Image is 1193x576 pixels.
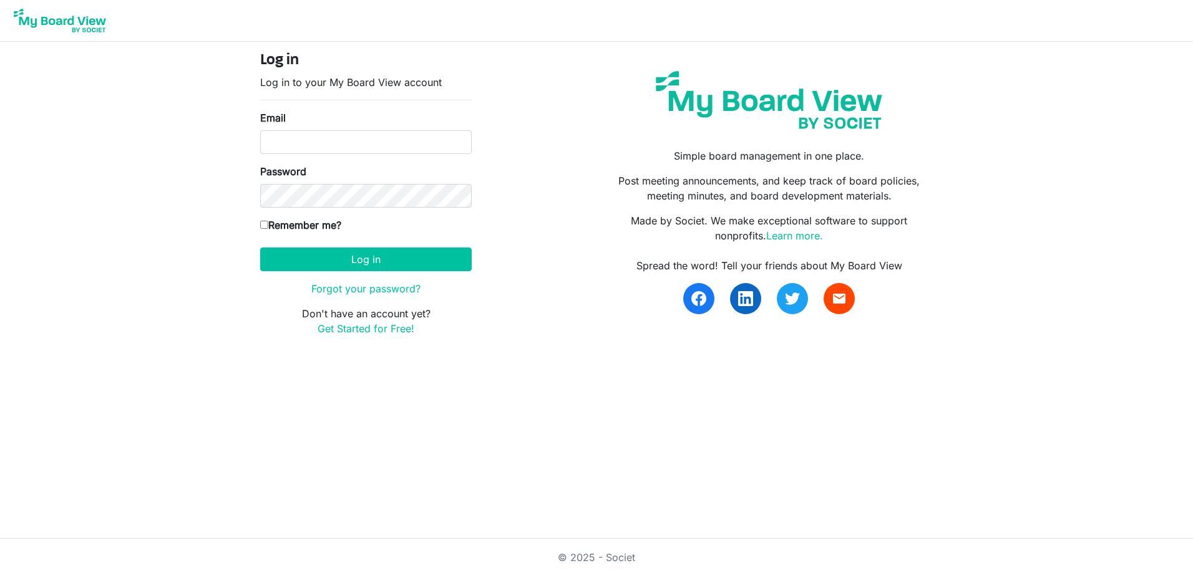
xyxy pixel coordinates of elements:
[260,247,472,271] button: Log in
[606,148,933,163] p: Simple board management in one place.
[260,221,268,229] input: Remember me?
[691,291,706,306] img: facebook.svg
[260,306,472,336] p: Don't have an account yet?
[738,291,753,306] img: linkedin.svg
[646,62,892,138] img: my-board-view-societ.svg
[318,322,414,335] a: Get Started for Free!
[606,173,933,203] p: Post meeting announcements, and keep track of board policies, meeting minutes, and board developm...
[10,5,110,36] img: My Board View Logo
[311,282,421,295] a: Forgot your password?
[558,551,635,564] a: © 2025 - Societ
[260,218,341,233] label: Remember me?
[606,213,933,243] p: Made by Societ. We make exceptional software to support nonprofits.
[785,291,800,306] img: twitter.svg
[766,229,823,242] a: Learn more.
[606,258,933,273] div: Spread the word! Tell your friends about My Board View
[832,291,847,306] span: email
[260,75,472,90] p: Log in to your My Board View account
[824,283,855,314] a: email
[260,164,306,179] label: Password
[260,110,286,125] label: Email
[260,52,472,70] h4: Log in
